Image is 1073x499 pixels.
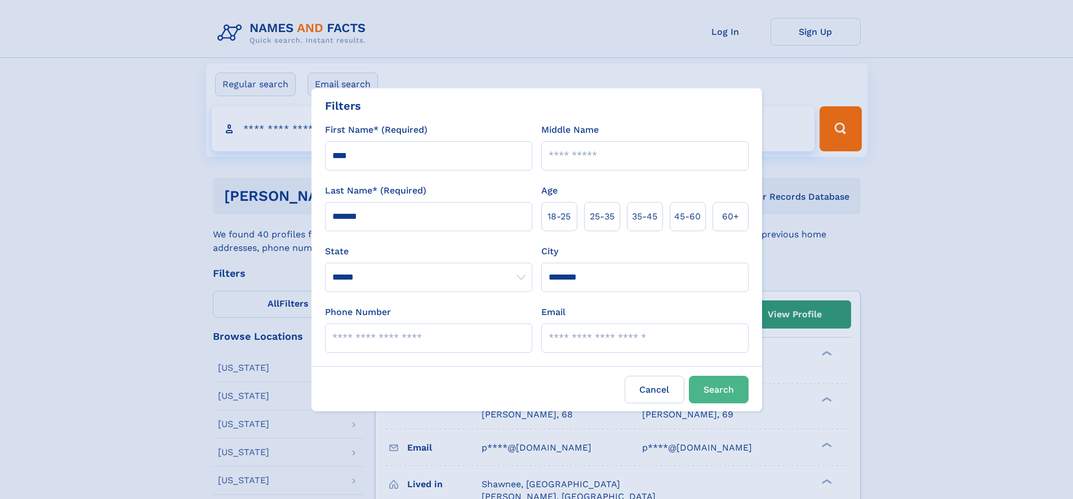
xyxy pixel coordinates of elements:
button: Search [689,376,749,403]
label: Middle Name [541,123,599,137]
label: State [325,245,532,258]
span: 25‑35 [590,210,615,223]
label: Cancel [625,376,684,403]
label: Email [541,305,566,319]
label: Age [541,184,558,197]
label: Phone Number [325,305,391,319]
label: City [541,245,558,258]
label: Last Name* (Required) [325,184,426,197]
div: Filters [325,97,361,114]
span: 35‑45 [632,210,657,223]
span: 18‑25 [547,210,571,223]
span: 60+ [722,210,739,223]
label: First Name* (Required) [325,123,428,137]
span: 45‑60 [674,210,701,223]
